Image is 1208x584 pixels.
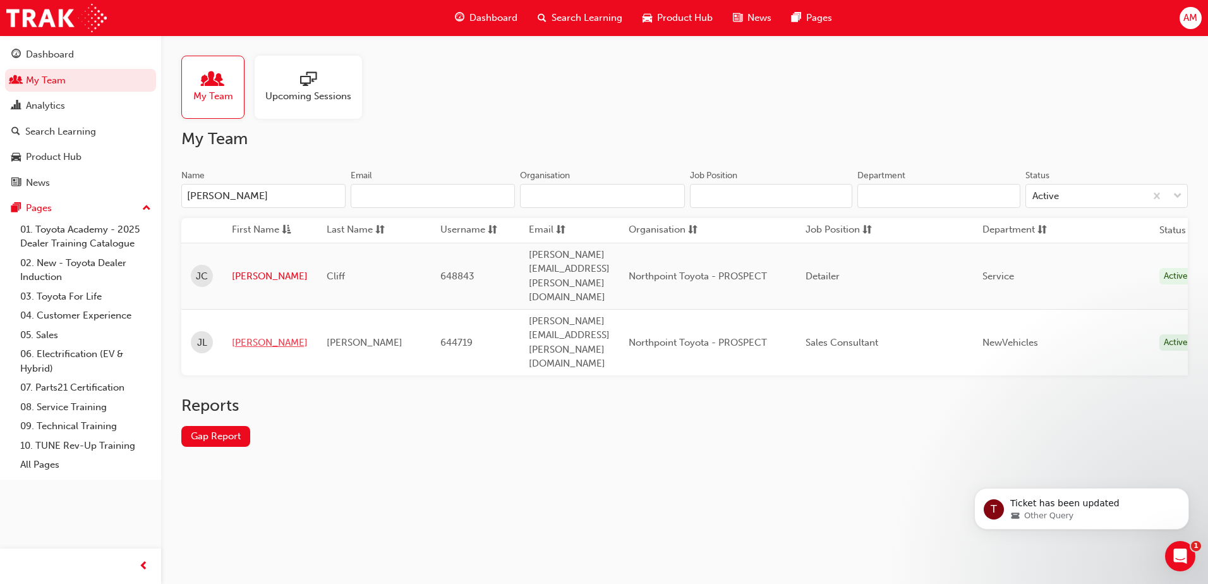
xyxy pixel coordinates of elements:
[15,220,156,253] a: 01. Toyota Academy - 2025 Dealer Training Catalogue
[181,184,346,208] input: Name
[643,10,652,26] span: car-icon
[857,169,905,182] div: Department
[197,336,207,350] span: JL
[5,40,156,197] button: DashboardMy TeamAnalyticsSearch LearningProduct HubNews
[282,222,291,238] span: asc-icon
[1037,222,1047,238] span: sorting-icon
[1191,541,1201,551] span: 1
[327,337,402,348] span: [PERSON_NAME]
[629,337,767,348] span: Northpoint Toyota - PROSPECT
[806,337,878,348] span: Sales Consultant
[792,10,801,26] span: pages-icon
[440,271,474,282] span: 648843
[5,120,156,143] a: Search Learning
[1180,7,1202,29] button: AM
[196,269,208,284] span: JC
[520,169,570,182] div: Organisation
[351,184,515,208] input: Email
[181,426,250,447] a: Gap Report
[375,222,385,238] span: sorting-icon
[5,197,156,220] button: Pages
[982,271,1014,282] span: Service
[806,222,860,238] span: Job Position
[5,69,156,92] a: My Team
[1159,268,1192,285] div: Active
[1173,188,1182,205] span: down-icon
[806,11,832,25] span: Pages
[529,222,598,238] button: Emailsorting-icon
[11,152,21,163] span: car-icon
[15,287,156,307] a: 03. Toyota For Life
[300,71,317,89] span: sessionType_ONLINE_URL-icon
[26,47,74,62] div: Dashboard
[15,398,156,417] a: 08. Service Training
[688,222,698,238] span: sorting-icon
[529,249,610,303] span: [PERSON_NAME][EMAIL_ADDRESS][PERSON_NAME][DOMAIN_NAME]
[982,222,1035,238] span: Department
[538,10,547,26] span: search-icon
[1025,169,1049,182] div: Status
[690,184,853,208] input: Job Position
[205,71,221,89] span: people-icon
[139,559,148,575] span: prev-icon
[982,222,1052,238] button: Departmentsorting-icon
[733,10,742,26] span: news-icon
[806,222,875,238] button: Job Positionsorting-icon
[11,203,21,214] span: pages-icon
[657,11,713,25] span: Product Hub
[723,5,782,31] a: news-iconNews
[529,222,553,238] span: Email
[552,11,622,25] span: Search Learning
[11,178,21,189] span: news-icon
[445,5,528,31] a: guage-iconDashboard
[26,176,50,190] div: News
[11,100,21,112] span: chart-icon
[632,5,723,31] a: car-iconProduct Hub
[440,222,510,238] button: Usernamesorting-icon
[857,184,1020,208] input: Department
[747,11,771,25] span: News
[181,169,205,182] div: Name
[440,337,473,348] span: 644719
[782,5,842,31] a: pages-iconPages
[469,11,517,25] span: Dashboard
[351,169,372,182] div: Email
[327,271,345,282] span: Cliff
[5,145,156,169] a: Product Hub
[5,171,156,195] a: News
[181,129,1188,149] h2: My Team
[193,89,233,104] span: My Team
[528,5,632,31] a: search-iconSearch Learning
[232,222,279,238] span: First Name
[955,461,1208,550] iframe: Intercom notifications message
[15,417,156,436] a: 09. Technical Training
[488,222,497,238] span: sorting-icon
[440,222,485,238] span: Username
[5,43,156,66] a: Dashboard
[1159,223,1186,238] th: Status
[26,99,65,113] div: Analytics
[6,4,107,32] img: Trak
[15,253,156,287] a: 02. New - Toyota Dealer Induction
[25,125,96,139] div: Search Learning
[11,75,21,87] span: people-icon
[520,184,684,208] input: Organisation
[629,271,767,282] span: Northpoint Toyota - PROSPECT
[327,222,373,238] span: Last Name
[15,325,156,345] a: 05. Sales
[1032,189,1059,204] div: Active
[15,306,156,325] a: 04. Customer Experience
[181,396,1188,416] h2: Reports
[15,344,156,378] a: 06. Electrification (EV & Hybrid)
[862,222,872,238] span: sorting-icon
[142,200,151,217] span: up-icon
[806,271,840,282] span: Detailer
[11,49,21,61] span: guage-icon
[26,150,82,164] div: Product Hub
[15,455,156,475] a: All Pages
[690,169,737,182] div: Job Position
